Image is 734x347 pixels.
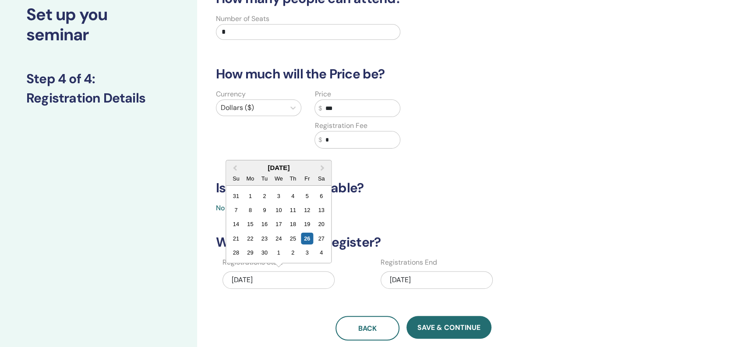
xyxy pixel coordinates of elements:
div: Choose Friday, September 12th, 2025 [301,204,313,216]
label: Price [314,89,331,99]
span: Back [358,324,377,333]
div: Month September, 2025 [229,189,328,260]
div: Choose Tuesday, September 30th, 2025 [258,247,270,258]
div: Choose Friday, September 5th, 2025 [301,190,313,202]
div: Fr [301,172,313,184]
div: Choose Monday, September 8th, 2025 [244,204,256,216]
div: Choose Sunday, September 28th, 2025 [230,247,242,258]
h3: Step 4 of 4 : [26,71,171,87]
h3: Registration Details [26,90,171,106]
span: No [216,203,225,212]
label: Registration Fee [314,120,367,131]
h3: Is scholarship available? [211,180,616,196]
div: Choose Thursday, September 18th, 2025 [287,218,299,230]
div: [DATE] [226,164,331,171]
div: Choose Saturday, September 13th, 2025 [315,204,327,216]
div: We [273,172,285,184]
div: Tu [258,172,270,184]
h3: How much will the Price be? [211,66,616,82]
button: Back [335,316,399,340]
h3: When can people register? [211,234,616,250]
span: $ [318,104,322,113]
label: Registrations End [381,257,437,268]
div: Choose Wednesday, September 24th, 2025 [273,233,285,244]
div: Choose Friday, September 26th, 2025 [301,233,313,244]
div: Choose Wednesday, September 10th, 2025 [273,204,285,216]
label: Currency [216,89,246,99]
div: Choose Monday, September 22nd, 2025 [244,233,256,244]
label: Number of Seats [216,14,269,24]
div: Choose Tuesday, September 23rd, 2025 [258,233,270,244]
div: Choose Sunday, September 7th, 2025 [230,204,242,216]
div: Choose Sunday, September 14th, 2025 [230,218,242,230]
div: Choose Monday, September 1st, 2025 [244,190,256,202]
div: Choose Friday, September 19th, 2025 [301,218,313,230]
div: Choose Thursday, September 25th, 2025 [287,233,299,244]
div: Choose Friday, October 3rd, 2025 [301,247,313,258]
div: Sa [315,172,327,184]
div: [DATE] [222,271,335,289]
div: Choose Monday, September 29th, 2025 [244,247,256,258]
div: Choose Thursday, October 2nd, 2025 [287,247,299,258]
div: Su [230,172,242,184]
div: Choose Sunday, August 31st, 2025 [230,190,242,202]
div: Choose Wednesday, September 17th, 2025 [273,218,285,230]
span: $ [318,135,322,145]
div: Choose Tuesday, September 9th, 2025 [258,204,270,216]
button: Next Month [316,161,330,175]
div: Choose Saturday, October 4th, 2025 [315,247,327,258]
button: Previous Month [227,161,241,175]
div: Choose Thursday, September 4th, 2025 [287,190,299,202]
div: Choose Saturday, September 20th, 2025 [315,218,327,230]
div: Choose Thursday, September 11th, 2025 [287,204,299,216]
div: Choose Sunday, September 21st, 2025 [230,233,242,244]
label: Registrations Start [222,257,282,268]
h2: Set up you seminar [26,5,171,45]
div: Choose Saturday, September 6th, 2025 [315,190,327,202]
div: Choose Wednesday, October 1st, 2025 [273,247,285,258]
div: Th [287,172,299,184]
div: [DATE] [381,271,493,289]
div: Choose Tuesday, September 2nd, 2025 [258,190,270,202]
div: Choose Saturday, September 27th, 2025 [315,233,327,244]
div: Mo [244,172,256,184]
button: Save & Continue [406,316,491,339]
span: Save & Continue [417,323,480,332]
div: Choose Monday, September 15th, 2025 [244,218,256,230]
div: Choose Tuesday, September 16th, 2025 [258,218,270,230]
div: Choose Date [226,160,332,263]
div: Choose Wednesday, September 3rd, 2025 [273,190,285,202]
